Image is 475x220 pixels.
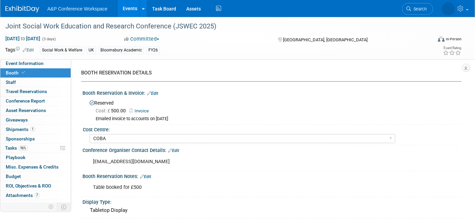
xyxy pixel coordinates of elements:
div: BOOTH RESERVATION DETAILS [81,69,456,76]
a: Sponsorships [0,134,71,144]
a: Attachments7 [0,191,71,200]
span: Booth [6,70,26,75]
td: Personalize Event Tab Strip [45,202,57,211]
img: Format-Inperson.png [438,36,445,42]
div: Conference Organiser Contact Details: [82,145,461,154]
a: Event Information [0,59,71,68]
a: Search [402,3,433,15]
div: Emailed invoice to accounts on [DATE] [96,116,456,122]
a: Conference Report [0,96,71,106]
span: Shipments [6,127,35,132]
a: more [0,200,71,209]
a: ROI, Objectives & ROO [0,181,71,191]
div: Display Type: [82,197,461,205]
span: Event Information [6,61,44,66]
a: Tasks96% [0,144,71,153]
a: Edit [147,91,158,96]
div: Booth Reservation Notes: [82,171,461,180]
button: Committed [122,36,162,43]
a: Budget [0,172,71,181]
span: to [20,36,26,41]
div: Booth Reservation & Invoice: [82,88,461,97]
span: 500.00 [96,108,128,113]
span: more [4,202,15,207]
span: Attachments [6,193,40,198]
a: Shipments1 [0,125,71,134]
span: Sponsorships [6,136,35,141]
div: Event Rating [443,46,461,50]
i: Booth reservation complete [22,71,25,74]
span: 96% [19,146,28,151]
td: Toggle Event Tabs [57,202,71,211]
div: Event Format [394,35,461,45]
a: Misc. Expenses & Credits [0,162,71,172]
span: [DATE] [DATE] [5,36,41,42]
img: ExhibitDay [5,6,39,13]
span: Budget [6,174,21,179]
a: Giveaways [0,115,71,125]
span: Giveaways [6,117,28,123]
span: Misc. Expenses & Credits [6,164,58,170]
span: Playbook [6,155,25,160]
span: Tasks [5,145,28,151]
a: Invoice [129,108,152,113]
span: 7 [34,193,40,198]
a: Travel Reservations [0,87,71,96]
div: Reserved [88,98,456,122]
span: ROI, Objectives & ROO [6,183,51,189]
span: Cost: £ [96,108,111,113]
span: [GEOGRAPHIC_DATA], [GEOGRAPHIC_DATA] [283,37,367,42]
span: Travel Reservations [6,89,47,94]
span: 1 [30,127,35,132]
a: Edit [23,48,34,52]
img: Anne Weston [442,2,455,15]
a: Booth [0,68,71,78]
div: Bloomsbury Academic [98,47,144,54]
div: Joint Social Work Education and Research Conference (JSWEC 2025) [3,20,423,32]
div: In-Person [446,37,461,42]
td: Tags [5,46,34,54]
div: UK [87,47,96,54]
div: Tabletop Display [88,205,456,216]
div: FY26 [146,47,160,54]
span: Search [411,6,427,12]
span: (3 days) [42,37,56,41]
div: [EMAIL_ADDRESS][DOMAIN_NAME] [88,155,388,169]
a: Asset Reservations [0,106,71,115]
a: Playbook [0,153,71,162]
div: Social Work & Welfare [40,47,84,54]
div: Cost Centre: [83,125,458,133]
a: Edit [168,148,179,153]
span: Staff [6,80,16,85]
a: Staff [0,78,71,87]
span: Asset Reservations [6,108,46,113]
a: Edit [140,174,151,179]
div: Table booked for £500 [88,181,388,194]
span: A&P Conference Workspace [47,6,108,12]
span: Conference Report [6,98,45,104]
